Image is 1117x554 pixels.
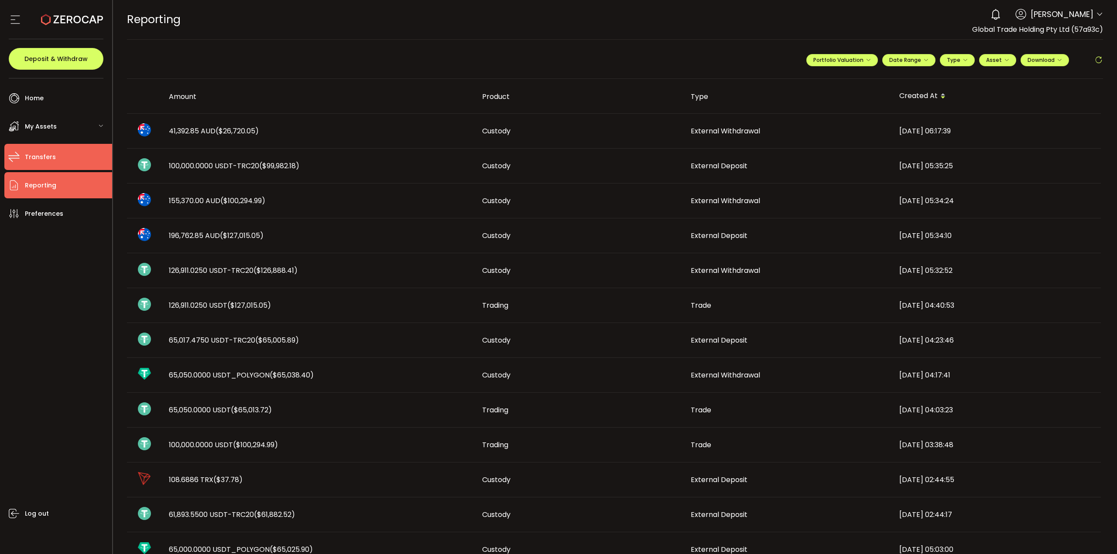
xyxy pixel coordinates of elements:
span: External Deposit [691,231,747,241]
span: External Withdrawal [691,370,760,380]
img: aud_portfolio.svg [138,193,151,206]
span: ($127,015.05) [227,300,271,310]
span: Custody [482,370,511,380]
img: usdt_portfolio.svg [138,507,151,520]
span: Custody [482,126,511,136]
span: 155,370.00 AUD [169,196,265,206]
span: Global Trade Holding Pty Ltd (57a93c) [972,24,1103,34]
button: Date Range [882,54,935,66]
span: External Deposit [691,510,747,520]
span: 126,911.0250 USDT-TRC20 [169,265,298,275]
span: ($100,294.99) [220,196,265,206]
div: Product [475,92,684,102]
div: [DATE] 05:34:24 [892,196,1101,206]
img: usdt_portfolio.svg [138,333,151,346]
span: External Withdrawal [691,265,760,275]
span: Deposit & Withdraw [24,56,88,62]
span: Trade [691,440,711,450]
span: Custody [482,231,511,241]
span: 65,050.0000 USDT_POLYGON [169,370,314,380]
span: 196,762.85 AUD [169,231,264,241]
span: External Deposit [691,475,747,485]
span: ($126,888.41) [254,265,298,275]
span: External Deposit [691,335,747,345]
div: [DATE] 05:34:10 [892,231,1101,241]
img: usdt_polygon_portfolio.png [138,367,151,381]
img: aud_portfolio.svg [138,228,151,241]
span: Transfers [25,151,56,163]
div: [DATE] 04:03:23 [892,405,1101,415]
span: ($65,038.40) [270,370,314,380]
img: usdt_portfolio.svg [138,298,151,311]
span: Download [1028,56,1062,64]
span: ($37.78) [213,475,243,485]
span: Date Range [889,56,929,64]
span: 65,017.4750 USDT-TRC20 [169,335,299,345]
div: [DATE] 05:35:25 [892,161,1101,171]
span: Trading [482,405,508,415]
button: Portfolio Valuation [806,54,878,66]
div: Type [684,92,892,102]
span: Preferences [25,207,63,220]
div: [DATE] 04:23:46 [892,335,1101,345]
span: Trading [482,300,508,310]
img: aud_portfolio.svg [138,123,151,136]
button: Download [1021,54,1069,66]
span: Trading [482,440,508,450]
div: Amount [162,92,475,102]
span: 61,893.5500 USDT-TRC20 [169,510,295,520]
img: usdt_portfolio.svg [138,437,151,450]
div: 聊天小组件 [1015,460,1117,554]
span: Custody [482,475,511,485]
span: Home [25,92,44,105]
span: [PERSON_NAME] [1031,8,1093,20]
span: 65,050.0000 USDT [169,405,272,415]
div: Created At [892,89,1101,104]
span: ($99,982.18) [259,161,299,171]
div: [DATE] 03:38:48 [892,440,1101,450]
span: ($127,015.05) [220,231,264,241]
span: Type [947,56,968,64]
span: 41,392.85 AUD [169,126,259,136]
span: ($65,005.89) [255,335,299,345]
div: [DATE] 02:44:17 [892,510,1101,520]
div: [DATE] 02:44:55 [892,475,1101,485]
span: Custody [482,161,511,171]
div: [DATE] 04:17:41 [892,370,1101,380]
span: External Withdrawal [691,126,760,136]
div: [DATE] 06:17:39 [892,126,1101,136]
span: 108.6886 TRX [169,475,243,485]
span: Asset [986,56,1002,64]
span: ($100,294.99) [233,440,278,450]
button: Type [940,54,975,66]
span: External Deposit [691,161,747,171]
span: ($61,882.52) [254,510,295,520]
img: trx_portfolio.png [138,472,151,485]
span: ($65,013.72) [231,405,272,415]
span: My Assets [25,120,57,133]
div: [DATE] 04:40:53 [892,300,1101,310]
span: Reporting [127,12,181,27]
button: Deposit & Withdraw [9,48,103,70]
span: Custody [482,510,511,520]
span: ($26,720.05) [216,126,259,136]
span: Custody [482,265,511,275]
img: usdt_portfolio.svg [138,263,151,276]
span: External Withdrawal [691,196,760,206]
span: 100,000.0000 USDT-TRC20 [169,161,299,171]
span: Trade [691,300,711,310]
span: 100,000.0000 USDT [169,440,278,450]
span: Reporting [25,179,56,192]
div: [DATE] 05:32:52 [892,265,1101,275]
span: Portfolio Valuation [813,56,871,64]
span: Custody [482,196,511,206]
span: Trade [691,405,711,415]
button: Asset [979,54,1016,66]
span: Custody [482,335,511,345]
iframe: Chat Widget [1015,460,1117,554]
img: usdt_portfolio.svg [138,402,151,415]
img: usdt_portfolio.svg [138,158,151,171]
span: 126,911.0250 USDT [169,300,271,310]
span: Log out [25,507,49,520]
